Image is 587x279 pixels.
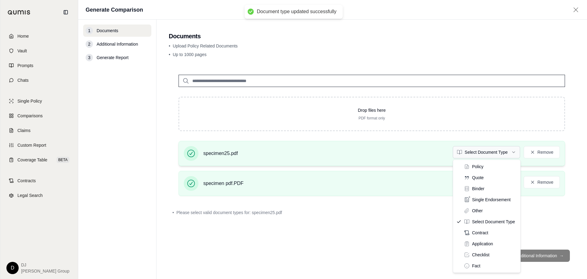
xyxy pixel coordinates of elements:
span: Application [472,241,493,247]
span: Contract [472,230,488,236]
span: Single Endorsement [472,197,511,203]
div: Document type updated successfully [257,9,337,15]
span: Fact [472,263,480,269]
span: Quote [472,175,484,181]
span: Binder [472,186,484,192]
span: Checklist [472,252,489,258]
span: Select Document Type [472,219,515,225]
span: Policy [472,164,483,170]
span: Other [472,208,483,214]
